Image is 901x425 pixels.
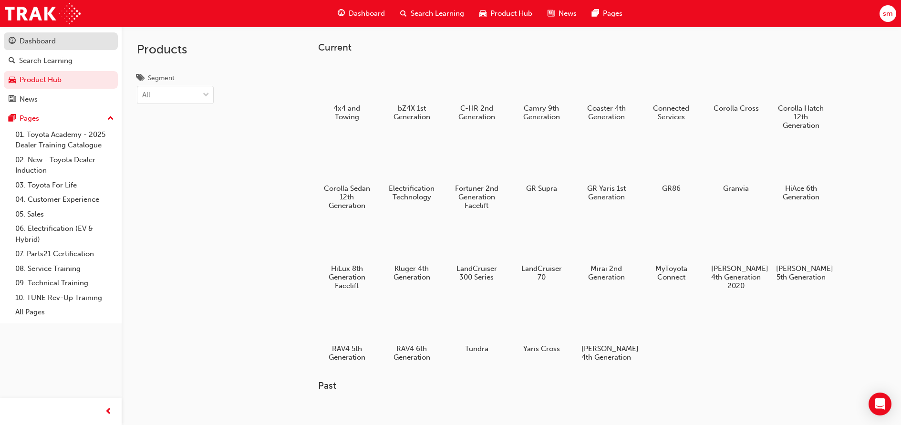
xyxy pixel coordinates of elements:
h5: LandCruiser 300 Series [452,264,502,281]
a: Dashboard [4,32,118,50]
a: Camry 9th Generation [513,61,570,124]
a: All Pages [11,305,118,320]
a: Mirai 2nd Generation [578,221,635,285]
div: Open Intercom Messenger [869,393,891,415]
a: Kluger 4th Generation [383,221,440,285]
h5: Fortuner 2nd Generation Facelift [452,184,502,210]
a: GR Yaris 1st Generation [578,141,635,205]
a: 10. TUNE Rev-Up Training [11,290,118,305]
span: tags-icon [137,74,144,83]
a: LandCruiser 70 [513,221,570,285]
h5: Granvia [711,184,761,193]
a: Tundra [448,301,505,356]
h5: GR Supra [517,184,567,193]
a: 04. Customer Experience [11,192,118,207]
img: Trak [5,3,81,24]
h5: GR Yaris 1st Generation [581,184,632,201]
h5: [PERSON_NAME] 4th Generation [581,344,632,362]
a: pages-iconPages [584,4,630,23]
h5: HiLux 8th Generation Facelift [322,264,372,290]
h5: Corolla Hatch 12th Generation [776,104,826,130]
a: 06. Electrification (EV & Hybrid) [11,221,118,247]
a: HiLux 8th Generation Facelift [318,221,375,293]
a: RAV4 5th Generation [318,301,375,365]
a: Fortuner 2nd Generation Facelift [448,141,505,213]
a: Electrification Technology [383,141,440,205]
a: news-iconNews [540,4,584,23]
a: [PERSON_NAME] 5th Generation [772,221,829,285]
a: Corolla Hatch 12th Generation [772,61,829,133]
span: guage-icon [338,8,345,20]
a: search-iconSearch Learning [393,4,472,23]
a: GR86 [642,141,700,196]
button: Pages [4,110,118,127]
span: news-icon [548,8,555,20]
h5: Kluger 4th Generation [387,264,437,281]
a: car-iconProduct Hub [472,4,540,23]
span: pages-icon [592,8,599,20]
a: 09. Technical Training [11,276,118,290]
span: search-icon [9,57,15,65]
a: GR Supra [513,141,570,196]
a: Coaster 4th Generation [578,61,635,124]
span: News [559,8,577,19]
a: RAV4 6th Generation [383,301,440,365]
a: bZ4X 1st Generation [383,61,440,124]
h3: Current [318,42,860,53]
h5: C-HR 2nd Generation [452,104,502,121]
h5: Corolla Cross [711,104,761,113]
h5: Electrification Technology [387,184,437,201]
a: [PERSON_NAME] 4th Generation [578,301,635,365]
a: guage-iconDashboard [330,4,393,23]
a: 01. Toyota Academy - 2025 Dealer Training Catalogue [11,127,118,153]
a: 02. New - Toyota Dealer Induction [11,153,118,178]
span: search-icon [400,8,407,20]
h5: Coaster 4th Generation [581,104,632,121]
a: News [4,91,118,108]
span: Dashboard [349,8,385,19]
h5: Camry 9th Generation [517,104,567,121]
a: Corolla Sedan 12th Generation [318,141,375,213]
a: HiAce 6th Generation [772,141,829,205]
a: 05. Sales [11,207,118,222]
div: News [20,94,38,105]
a: LandCruiser 300 Series [448,221,505,285]
h5: Mirai 2nd Generation [581,264,632,281]
div: Search Learning [19,55,72,66]
span: Search Learning [411,8,464,19]
h5: RAV4 6th Generation [387,344,437,362]
a: [PERSON_NAME] 4th Generation 2020 [707,221,765,293]
button: sm [880,5,896,22]
span: car-icon [479,8,487,20]
h5: Tundra [452,344,502,353]
h5: Corolla Sedan 12th Generation [322,184,372,210]
h5: RAV4 5th Generation [322,344,372,362]
a: C-HR 2nd Generation [448,61,505,124]
span: guage-icon [9,37,16,46]
span: Product Hub [490,8,532,19]
a: Corolla Cross [707,61,765,116]
div: Pages [20,113,39,124]
h5: MyToyota Connect [646,264,696,281]
div: Segment [148,73,175,83]
a: 07. Parts21 Certification [11,247,118,261]
h5: [PERSON_NAME] 4th Generation 2020 [711,264,761,290]
div: Dashboard [20,36,56,47]
a: Search Learning [4,52,118,70]
span: news-icon [9,95,16,104]
h3: Past [318,380,860,391]
h2: Products [137,42,214,57]
h5: 4x4 and Towing [322,104,372,121]
span: sm [883,8,893,19]
a: Granvia [707,141,765,196]
h5: Yaris Cross [517,344,567,353]
button: DashboardSearch LearningProduct HubNews [4,31,118,110]
span: car-icon [9,76,16,84]
span: up-icon [107,113,114,125]
a: 03. Toyota For Life [11,178,118,193]
a: Connected Services [642,61,700,124]
h5: LandCruiser 70 [517,264,567,281]
a: MyToyota Connect [642,221,700,285]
